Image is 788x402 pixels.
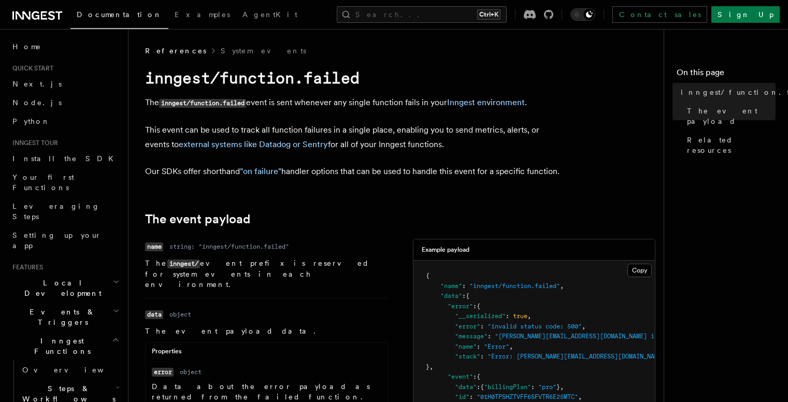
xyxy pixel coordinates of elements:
span: Home [12,41,41,52]
span: : [480,323,484,330]
span: , [560,282,564,290]
span: "error" [455,323,480,330]
span: "error" [448,303,473,310]
span: { [426,272,429,279]
span: : [531,383,535,391]
a: Examples [168,3,236,28]
p: The event prefix is reserved for system events in each environment. [145,258,388,290]
span: "id" [455,393,469,400]
code: name [145,242,163,251]
code: error [152,368,174,377]
span: { [480,383,484,391]
span: Inngest Functions [8,336,112,356]
span: , [582,323,585,330]
a: Node.js [8,93,122,112]
span: "data" [455,383,477,391]
span: "invalid status code: 500" [488,323,582,330]
a: Overview [18,361,122,379]
div: Properties [146,347,388,360]
button: Inngest Functions [8,332,122,361]
span: { [477,303,480,310]
p: Data about the error payload as returned from the failed function. [152,381,381,402]
a: Setting up your app [8,226,122,255]
span: "billingPlan" [484,383,531,391]
span: Examples [175,10,230,19]
span: , [509,343,513,350]
span: , [527,312,531,320]
p: Our SDKs offer shorthand handler options that can be used to handle this event for a specific fun... [145,164,560,179]
p: The event is sent whenever any single function fails in your . [145,95,560,110]
a: AgentKit [236,3,304,28]
span: : [462,282,466,290]
span: : [506,312,509,320]
span: "message" [455,333,488,340]
code: inngest/function.failed [159,99,246,108]
span: , [560,383,564,391]
span: "name" [455,343,477,350]
span: "01H0TPSHZTVFF6SFVTR6E25MTC" [477,393,578,400]
a: Sign Up [711,6,780,23]
button: Events & Triggers [8,303,122,332]
a: System events [221,46,306,56]
a: Documentation [70,3,168,29]
code: inngest/ [167,260,200,268]
span: : [480,353,484,360]
span: "Error" [484,343,509,350]
span: : [473,303,477,310]
span: "inngest/function.failed" [469,282,560,290]
span: AgentKit [242,10,297,19]
span: The event payload [687,106,776,126]
span: "event" [448,373,473,380]
button: Toggle dark mode [570,8,595,21]
span: : [473,373,477,380]
span: , [578,393,582,400]
span: Features [8,263,43,271]
span: "data" [440,292,462,299]
span: : [477,343,480,350]
a: The event payload [145,212,250,226]
span: Quick start [8,64,53,73]
code: inngest/function.failed [145,68,360,87]
kbd: Ctrl+K [477,9,500,20]
a: Related resources [683,131,776,160]
a: Home [8,37,122,56]
button: Search...Ctrl+K [337,6,507,23]
span: Related resources [687,135,776,155]
a: Python [8,112,122,131]
span: Next.js [12,80,62,88]
a: "on failure" [240,166,281,176]
span: Install the SDK [12,154,120,163]
span: Setting up your app [12,231,102,250]
a: external systems like Datadog or Sentry [179,139,328,149]
span: "pro" [538,383,556,391]
span: "name" [440,282,462,290]
span: : [462,292,466,299]
span: Local Development [8,278,113,298]
span: Leveraging Steps [12,202,100,221]
a: The event payload [683,102,776,131]
span: true [513,312,527,320]
span: References [145,46,206,56]
h3: Example payload [422,246,469,254]
span: "stack" [455,353,480,360]
span: { [477,373,480,380]
dd: object [169,310,191,319]
a: Install the SDK [8,149,122,168]
a: inngest/function.failed [677,83,776,102]
button: Local Development [8,274,122,303]
span: Your first Functions [12,173,74,192]
dd: string: "inngest/function.failed" [169,242,289,251]
span: Node.js [12,98,62,107]
span: { [466,292,469,299]
p: The event payload data. [145,326,388,336]
h4: On this page [677,66,776,83]
code: data [145,310,163,319]
span: Events & Triggers [8,307,113,327]
span: Documentation [77,10,162,19]
span: } [556,383,560,391]
span: Python [12,117,50,125]
button: Copy [627,264,652,277]
span: } [426,363,429,370]
p: This event can be used to track all function failures in a single place, enabling you to send met... [145,123,560,152]
span: Overview [22,366,129,374]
